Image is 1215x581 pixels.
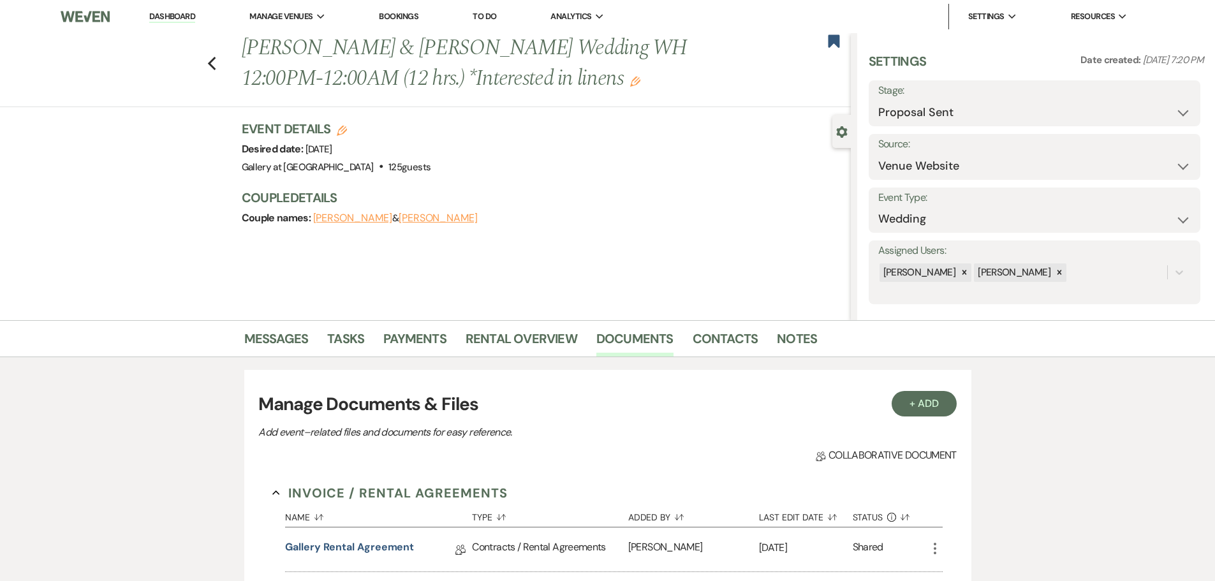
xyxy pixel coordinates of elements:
a: Tasks [327,328,364,357]
a: To Do [473,11,496,22]
span: Settings [968,10,1005,23]
label: Event Type: [878,189,1191,207]
h1: [PERSON_NAME] & [PERSON_NAME] Wedding WH 12:00PM-12:00AM (12 hrs.) *Interested in linens [242,33,724,94]
img: Weven Logo [61,3,109,30]
div: [PERSON_NAME] [628,527,759,571]
a: Documents [596,328,674,357]
label: Source: [878,135,1191,154]
p: Add event–related files and documents for easy reference. [258,424,705,441]
span: [DATE] [306,143,332,156]
label: Assigned Users: [878,242,1191,260]
span: Desired date: [242,142,306,156]
span: Resources [1071,10,1115,23]
span: Status [853,513,883,522]
h3: Manage Documents & Files [258,391,956,418]
span: & [313,212,478,224]
label: Stage: [878,82,1191,100]
a: Payments [383,328,446,357]
h3: Event Details [242,120,431,138]
button: [PERSON_NAME] [399,213,478,223]
button: Close lead details [836,125,848,137]
span: Manage Venues [249,10,313,23]
h3: Couple Details [242,189,838,207]
span: 125 guests [388,161,431,173]
div: [PERSON_NAME] [880,263,958,282]
button: Name [285,503,472,527]
a: Messages [244,328,309,357]
span: [DATE] 7:20 PM [1143,54,1204,66]
span: Collaborative document [816,448,956,463]
a: Bookings [379,11,418,22]
span: Couple names: [242,211,313,224]
button: Added By [628,503,759,527]
button: Type [472,503,628,527]
button: Status [853,503,927,527]
button: Last Edit Date [759,503,853,527]
span: Gallery at [GEOGRAPHIC_DATA] [242,161,374,173]
h3: Settings [869,52,927,80]
a: Contacts [693,328,758,357]
div: Shared [853,540,883,559]
div: [PERSON_NAME] [974,263,1052,282]
a: Notes [777,328,817,357]
button: Invoice / Rental Agreements [272,483,508,503]
button: + Add [892,391,957,416]
button: [PERSON_NAME] [313,213,392,223]
a: Gallery Rental Agreement [285,540,414,559]
div: Contracts / Rental Agreements [472,527,628,571]
a: Dashboard [149,11,195,23]
span: Analytics [550,10,591,23]
button: Edit [630,75,640,87]
p: [DATE] [759,540,853,556]
span: Date created: [1080,54,1143,66]
a: Rental Overview [466,328,577,357]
